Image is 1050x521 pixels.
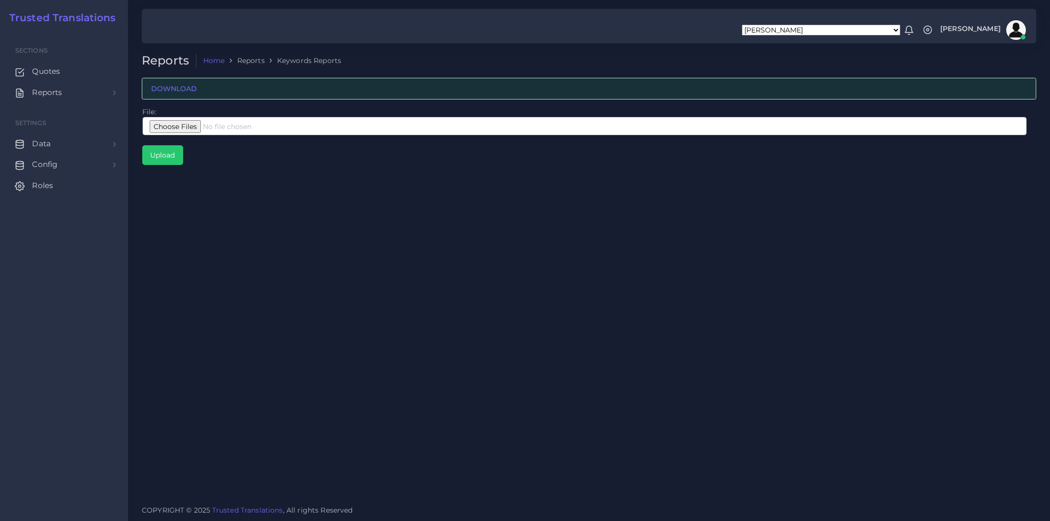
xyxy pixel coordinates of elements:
[265,56,341,65] li: Keywords Reports
[142,54,196,68] h2: Reports
[142,106,1027,165] td: File:
[32,180,53,191] span: Roles
[15,47,48,54] span: Sections
[2,12,116,24] a: Trusted Translations
[151,84,197,93] a: DOWNLOAD
[935,20,1029,40] a: [PERSON_NAME]avatar
[142,505,353,516] span: COPYRIGHT © 2025
[7,175,121,196] a: Roles
[32,138,51,149] span: Data
[32,87,62,98] span: Reports
[203,56,225,65] a: Home
[7,133,121,154] a: Data
[1006,20,1026,40] img: avatar
[7,61,121,82] a: Quotes
[940,25,1001,32] span: [PERSON_NAME]
[225,56,265,65] li: Reports
[143,146,183,164] input: Upload
[212,506,283,515] a: Trusted Translations
[15,119,46,127] span: Settings
[32,66,60,77] span: Quotes
[7,82,121,103] a: Reports
[32,159,58,170] span: Config
[7,154,121,175] a: Config
[283,505,353,516] span: , All rights Reserved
